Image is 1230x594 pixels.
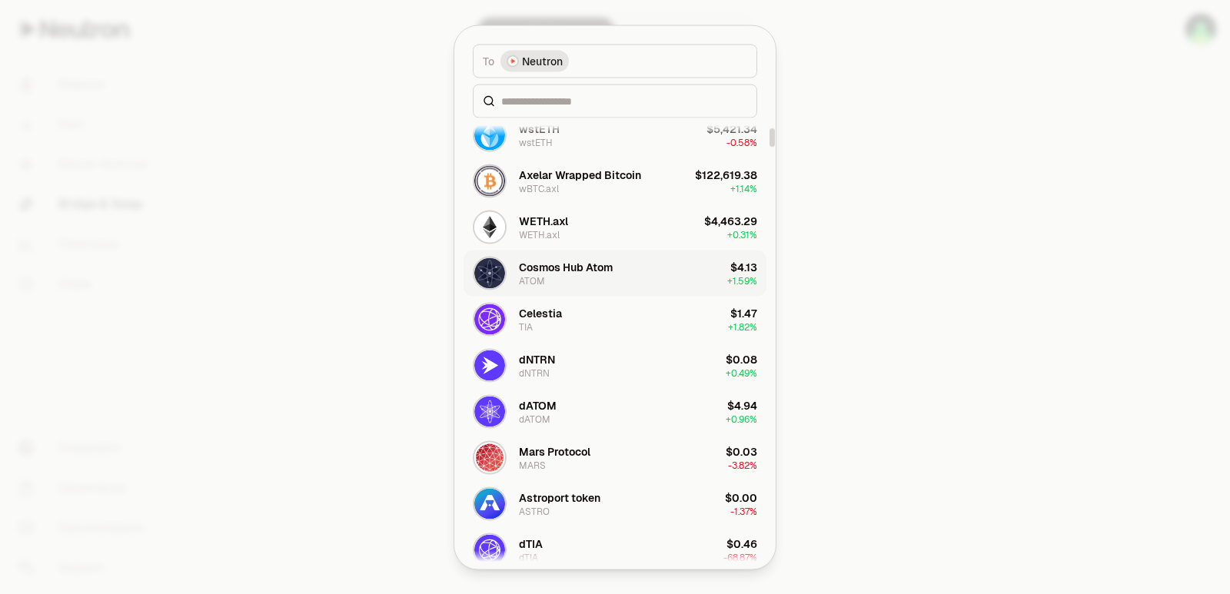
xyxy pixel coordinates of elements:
[519,259,613,274] div: Cosmos Hub Atom
[474,534,505,565] img: dTIA Logo
[726,536,757,551] div: $0.46
[483,53,494,68] span: To
[464,388,766,434] button: dATOM LogodATOMdATOM$4.94+0.96%
[474,211,505,242] img: WETH.axl Logo
[474,165,505,196] img: wBTC.axl Logo
[519,536,543,551] div: dTIA
[519,351,555,367] div: dNTRN
[464,204,766,250] button: WETH.axl LogoWETH.axlWETH.axl$4,463.29+0.31%
[519,305,562,320] div: Celestia
[519,213,568,228] div: WETH.axl
[519,443,590,459] div: Mars Protocol
[519,121,560,136] div: wstETH
[519,228,560,241] div: WETH.axl
[727,228,757,241] span: + 0.31%
[730,505,757,517] span: -1.37%
[474,396,505,426] img: dATOM Logo
[730,259,757,274] div: $4.13
[728,459,757,471] span: -3.82%
[519,136,553,148] div: wstETH
[474,119,505,150] img: wstETH Logo
[519,320,533,333] div: TIA
[508,56,517,65] img: Neutron Logo
[519,274,545,287] div: ATOM
[725,489,757,505] div: $0.00
[723,551,757,563] span: -68.87%
[464,158,766,204] button: wBTC.axl LogoAxelar Wrapped BitcoinwBTC.axl$122,619.38+1.14%
[473,44,757,78] button: ToNeutron LogoNeutron
[519,397,557,413] div: dATOM
[464,250,766,296] button: ATOM LogoCosmos Hub AtomATOM$4.13+1.59%
[730,305,757,320] div: $1.47
[728,320,757,333] span: + 1.82%
[727,397,757,413] div: $4.94
[522,53,563,68] span: Neutron
[474,350,505,380] img: dNTRN Logo
[726,351,757,367] div: $0.08
[474,442,505,473] img: MARS Logo
[704,213,757,228] div: $4,463.29
[519,489,600,505] div: Astroport token
[519,367,550,379] div: dNTRN
[706,121,757,136] div: $5,421.34
[726,136,757,148] span: -0.58%
[727,274,757,287] span: + 1.59%
[730,182,757,194] span: + 1.14%
[464,526,766,572] button: dTIA LogodTIAdTIA$0.46-68.87%
[726,367,757,379] span: + 0.49%
[519,167,641,182] div: Axelar Wrapped Bitcoin
[474,304,505,334] img: TIA Logo
[464,296,766,342] button: TIA LogoCelestiaTIA$1.47+1.82%
[726,443,757,459] div: $0.03
[464,342,766,388] button: dNTRN LogodNTRNdNTRN$0.08+0.49%
[519,505,550,517] div: ASTRO
[695,167,757,182] div: $122,619.38
[519,413,550,425] div: dATOM
[519,459,546,471] div: MARS
[726,413,757,425] span: + 0.96%
[474,488,505,519] img: ASTRO Logo
[464,480,766,526] button: ASTRO LogoAstroport tokenASTRO$0.00-1.37%
[474,257,505,288] img: ATOM Logo
[464,434,766,480] button: MARS LogoMars ProtocolMARS$0.03-3.82%
[519,182,559,194] div: wBTC.axl
[519,551,538,563] div: dTIA
[464,111,766,158] button: wstETH LogowstETHwstETH$5,421.34-0.58%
